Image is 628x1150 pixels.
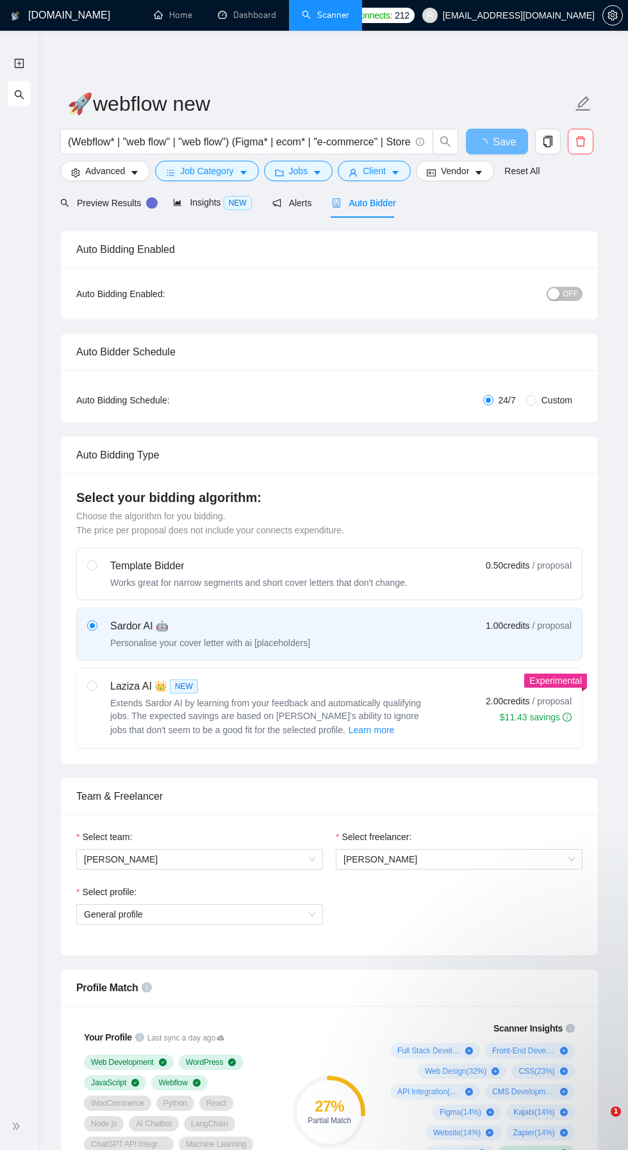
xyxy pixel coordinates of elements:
[363,164,386,178] span: Client
[154,10,192,20] a: homeHome
[76,287,245,301] div: Auto Bidding Enabled:
[416,138,424,146] span: info-circle
[293,1099,365,1114] div: 27 %
[602,10,623,20] a: setting
[332,198,395,208] span: Auto Bidder
[349,723,395,737] span: Learn more
[563,287,578,301] span: OFF
[560,1129,568,1137] span: plus-circle
[14,81,24,107] span: search
[500,711,572,724] div: $11.43 savings
[110,636,310,649] div: Personalise your cover letter with ai [placeholders]
[91,1139,167,1149] span: ChatGPT API Integration
[76,393,245,407] div: Auto Bidding Schedule:
[563,713,572,722] span: info-circle
[76,334,583,370] div: Auto Bidder Schedule
[206,1098,226,1108] span: React
[85,164,125,178] span: Advanced
[568,136,593,147] span: delete
[218,10,276,20] a: dashboardDashboard
[289,164,308,178] span: Jobs
[110,576,408,589] div: Works great for narrow segments and short cover letters that don't change.
[611,1106,621,1117] span: 1
[584,1106,615,1137] iframe: Intercom live chat
[76,982,138,993] span: Profile Match
[513,1128,555,1138] span: Zapier ( 14 %)
[110,558,408,574] div: Template Bidder
[239,168,248,177] span: caret-down
[173,197,251,207] span: Insights
[84,850,315,869] span: Fahad Ahmed
[536,393,577,407] span: Custom
[193,1079,201,1087] span: check-circle
[130,168,139,177] span: caret-down
[427,168,436,177] span: idcard
[8,50,30,76] li: New Scanner
[474,168,483,177] span: caret-down
[60,161,150,181] button: settingAdvancedcaret-down
[76,231,583,268] div: Auto Bidding Enabled
[343,854,417,864] span: [PERSON_NAME]
[158,1078,187,1088] span: Webflow
[477,138,493,149] span: loading
[76,511,344,535] span: Choose the algorithm for you bidding. The price per proposal does not include your connects expen...
[332,198,341,207] span: robot
[275,168,284,177] span: folder
[142,982,152,992] span: info-circle
[224,196,252,210] span: NEW
[533,695,572,708] span: / proposal
[76,830,132,844] label: Select team:
[136,1119,172,1129] span: AI Chatbot
[486,619,529,633] span: 1.00 credits
[146,197,158,209] div: Tooltip anchor
[433,136,458,147] span: search
[395,8,409,22] span: 212
[135,1033,144,1042] span: info-circle
[354,8,392,22] span: Connects:
[338,161,411,181] button: userClientcaret-down
[173,198,182,207] span: area-chart
[349,168,358,177] span: user
[154,679,167,694] span: 👑
[535,129,561,154] button: copy
[60,198,153,208] span: Preview Results
[486,1129,493,1137] span: plus-circle
[272,198,312,208] span: Alerts
[159,1058,167,1066] span: check-circle
[76,489,583,506] h4: Select your bidding algorithm:
[163,1098,187,1108] span: Python
[533,619,572,632] span: / proposal
[82,885,136,899] span: Select profile:
[433,129,458,154] button: search
[12,1120,24,1133] span: double-right
[110,698,421,735] span: Extends Sardor AI by learning from your feedback and automatically qualifying jobs. The expected ...
[170,679,198,693] span: NEW
[91,1119,117,1129] span: Node.js
[568,129,593,154] button: delete
[313,168,322,177] span: caret-down
[191,1119,227,1129] span: LangChain
[486,558,529,572] span: 0.50 credits
[486,694,529,708] span: 2.00 credits
[91,1078,126,1088] span: JavaScript
[391,168,400,177] span: caret-down
[566,1024,575,1033] span: info-circle
[84,1032,132,1042] span: Your Profile
[603,10,622,20] span: setting
[186,1139,246,1149] span: Machine Learning
[76,778,583,814] div: Team & Freelancer
[186,1057,224,1067] span: WordPress
[575,95,591,112] span: edit
[166,168,175,177] span: bars
[466,129,528,154] button: Save
[536,136,560,147] span: copy
[60,198,69,207] span: search
[602,5,623,26] button: setting
[14,88,81,99] span: My Scanners
[493,393,521,407] span: 24/7
[228,1058,236,1066] span: check-circle
[441,164,469,178] span: Vendor
[68,134,410,150] input: Search Freelance Jobs...
[426,11,434,20] span: user
[110,619,310,634] div: Sardor AI 🤖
